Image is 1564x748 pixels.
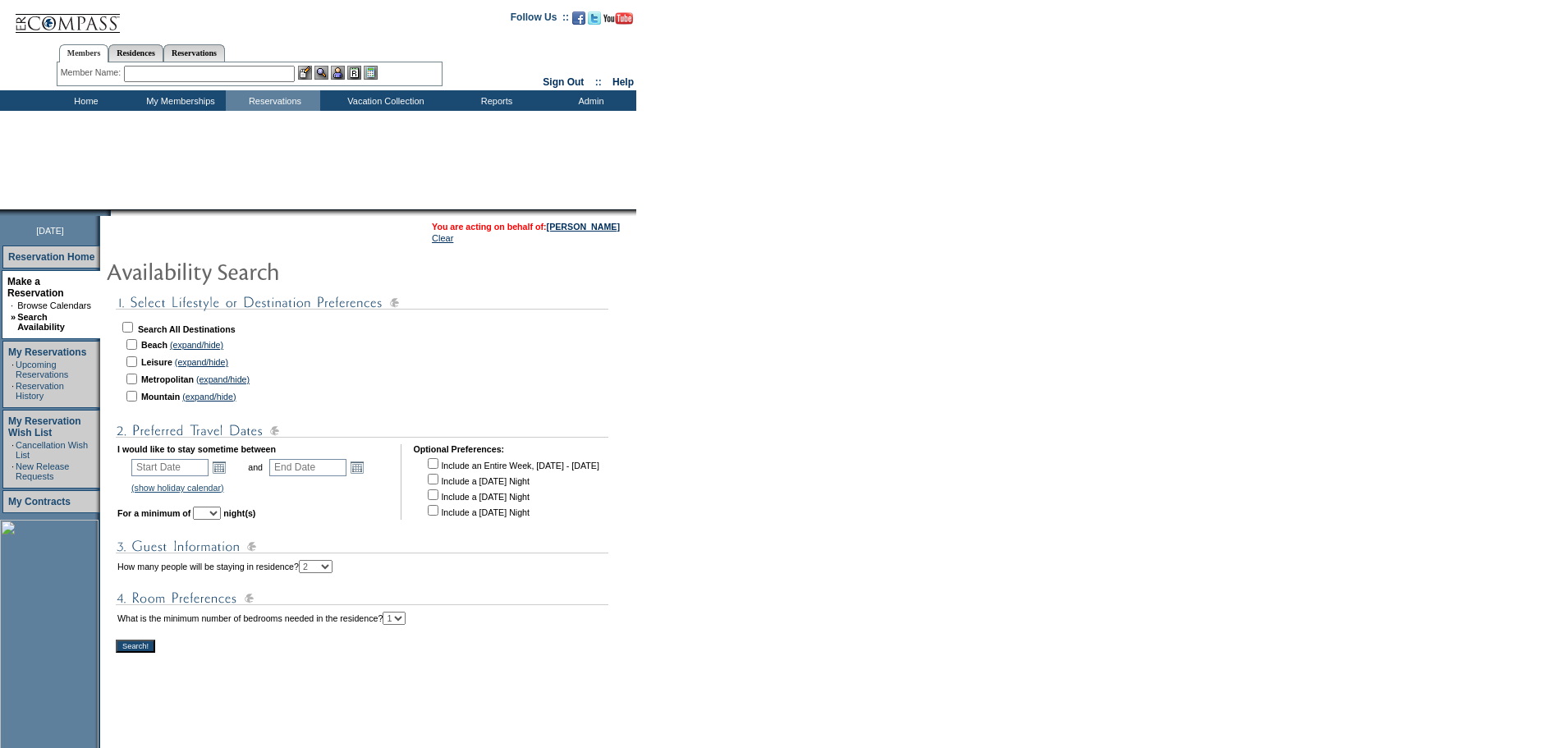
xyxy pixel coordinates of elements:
[8,251,94,263] a: Reservation Home
[424,456,599,518] td: Include an Entire Week, [DATE] - [DATE] Include a [DATE] Night Include a [DATE] Night Include a [...
[223,508,255,518] b: night(s)
[8,346,86,358] a: My Reservations
[314,66,328,80] img: View
[603,16,633,26] a: Subscribe to our YouTube Channel
[210,458,228,476] a: Open the calendar popup.
[141,357,172,367] b: Leisure
[320,90,447,111] td: Vacation Collection
[11,461,14,481] td: ·
[226,90,320,111] td: Reservations
[588,11,601,25] img: Follow us on Twitter
[447,90,542,111] td: Reports
[196,374,250,384] a: (expand/hide)
[547,222,620,232] a: [PERSON_NAME]
[111,209,112,216] img: blank.gif
[36,226,64,236] span: [DATE]
[612,76,634,88] a: Help
[182,392,236,402] a: (expand/hide)
[117,560,333,573] td: How many people will be staying in residence?
[8,496,71,507] a: My Contracts
[17,301,91,310] a: Browse Calendars
[595,76,602,88] span: ::
[16,440,88,460] a: Cancellation Wish List
[116,640,155,653] input: Search!
[511,10,569,30] td: Follow Us ::
[37,90,131,111] td: Home
[16,360,68,379] a: Upcoming Reservations
[170,340,223,350] a: (expand/hide)
[131,483,224,493] a: (show holiday calendar)
[364,66,378,80] img: b_calculator.gif
[105,209,111,216] img: promoShadowLeftCorner.gif
[108,44,163,62] a: Residences
[117,612,406,625] td: What is the minimum number of bedrooms needed in the residence?
[141,392,180,402] b: Mountain
[59,44,109,62] a: Members
[11,312,16,322] b: »
[432,222,620,232] span: You are acting on behalf of:
[331,66,345,80] img: Impersonate
[175,357,228,367] a: (expand/hide)
[11,301,16,310] td: ·
[163,44,225,62] a: Reservations
[413,444,504,454] b: Optional Preferences:
[588,16,601,26] a: Follow us on Twitter
[61,66,124,80] div: Member Name:
[131,90,226,111] td: My Memberships
[7,276,64,299] a: Make a Reservation
[141,340,167,350] b: Beach
[269,459,346,476] input: Date format: M/D/Y. Shortcut keys: [T] for Today. [UP] or [.] for Next Day. [DOWN] or [,] for Pre...
[16,461,69,481] a: New Release Requests
[298,66,312,80] img: b_edit.gif
[8,415,81,438] a: My Reservation Wish List
[245,456,265,479] td: and
[16,381,64,401] a: Reservation History
[11,360,14,379] td: ·
[106,255,434,287] img: pgTtlAvailabilitySearch.gif
[542,90,636,111] td: Admin
[117,444,276,454] b: I would like to stay sometime between
[432,233,453,243] a: Clear
[543,76,584,88] a: Sign Out
[141,374,194,384] b: Metropolitan
[17,312,65,332] a: Search Availability
[603,12,633,25] img: Subscribe to our YouTube Channel
[11,381,14,401] td: ·
[572,16,585,26] a: Become our fan on Facebook
[138,324,236,334] b: Search All Destinations
[572,11,585,25] img: Become our fan on Facebook
[348,458,366,476] a: Open the calendar popup.
[131,459,209,476] input: Date format: M/D/Y. Shortcut keys: [T] for Today. [UP] or [.] for Next Day. [DOWN] or [,] for Pre...
[347,66,361,80] img: Reservations
[11,440,14,460] td: ·
[117,508,190,518] b: For a minimum of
